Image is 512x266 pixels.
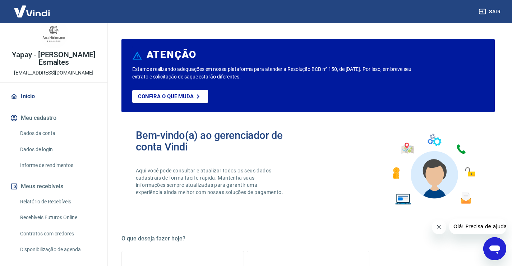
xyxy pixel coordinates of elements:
p: [EMAIL_ADDRESS][DOMAIN_NAME] [14,69,93,77]
a: Informe de rendimentos [17,158,99,173]
img: 45b6fcf7-d219-444b-8d24-d71a82aa52da.jpeg [40,19,68,48]
p: Aqui você pode consultar e atualizar todos os seus dados cadastrais de forma fácil e rápida. Mant... [136,167,285,196]
a: Recebíveis Futuros Online [17,210,99,225]
p: Estamos realizando adequações em nossa plataforma para atender a Resolução BCB nº 150, de [DATE].... [132,66,414,81]
a: Dados da conta [17,126,99,141]
iframe: Botão para abrir a janela de mensagens [483,237,506,260]
button: Meus recebíveis [9,179,99,194]
img: Vindi [9,0,55,22]
h2: Bem-vindo(a) ao gerenciador de conta Vindi [136,130,308,153]
a: Confira o que muda [132,90,208,103]
a: Relatório de Recebíveis [17,194,99,209]
a: Disponibilização de agenda [17,242,99,257]
h6: ATENÇÃO [147,51,197,58]
iframe: Mensagem da empresa [449,218,506,234]
a: Contratos com credores [17,226,99,241]
iframe: Fechar mensagem [432,220,446,234]
h5: O que deseja fazer hoje? [121,235,495,242]
p: Confira o que muda [138,93,194,100]
button: Meu cadastro [9,110,99,126]
span: Olá! Precisa de ajuda? [4,5,60,11]
img: Imagem de um avatar masculino com diversos icones exemplificando as funcionalidades do gerenciado... [386,130,480,209]
button: Sair [478,5,503,18]
p: Yapay - [PERSON_NAME] Esmaltes [6,51,102,66]
a: Início [9,89,99,104]
a: Dados de login [17,142,99,157]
